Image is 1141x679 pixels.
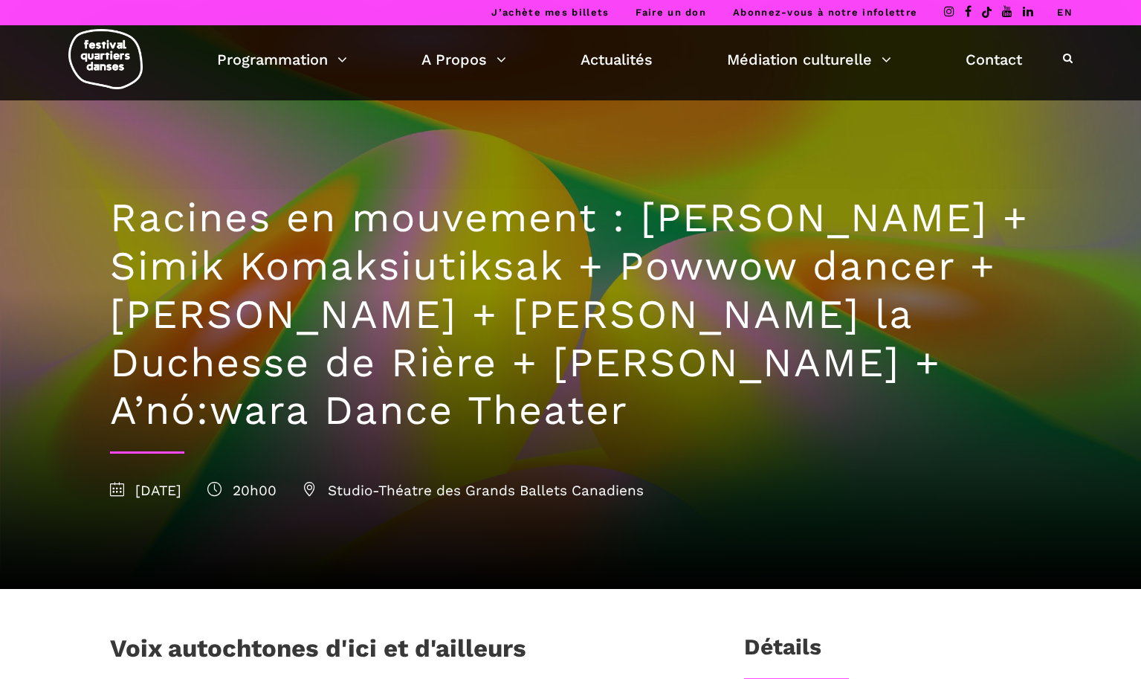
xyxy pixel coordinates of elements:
[491,7,609,18] a: J’achète mes billets
[110,634,526,671] h1: Voix autochtones d'ici et d'ailleurs
[1057,7,1073,18] a: EN
[421,47,506,72] a: A Propos
[966,47,1022,72] a: Contact
[727,47,891,72] a: Médiation culturelle
[744,634,821,671] h3: Détails
[303,482,644,499] span: Studio-Théatre des Grands Ballets Canadiens
[581,47,653,72] a: Actualités
[733,7,917,18] a: Abonnez-vous à notre infolettre
[110,482,181,499] span: [DATE]
[68,29,143,89] img: logo-fqd-med
[636,7,706,18] a: Faire un don
[110,194,1032,435] h1: Racines en mouvement : [PERSON_NAME] + Simik Komaksiutiksak + Powwow dancer + [PERSON_NAME] + [PE...
[207,482,277,499] span: 20h00
[217,47,347,72] a: Programmation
